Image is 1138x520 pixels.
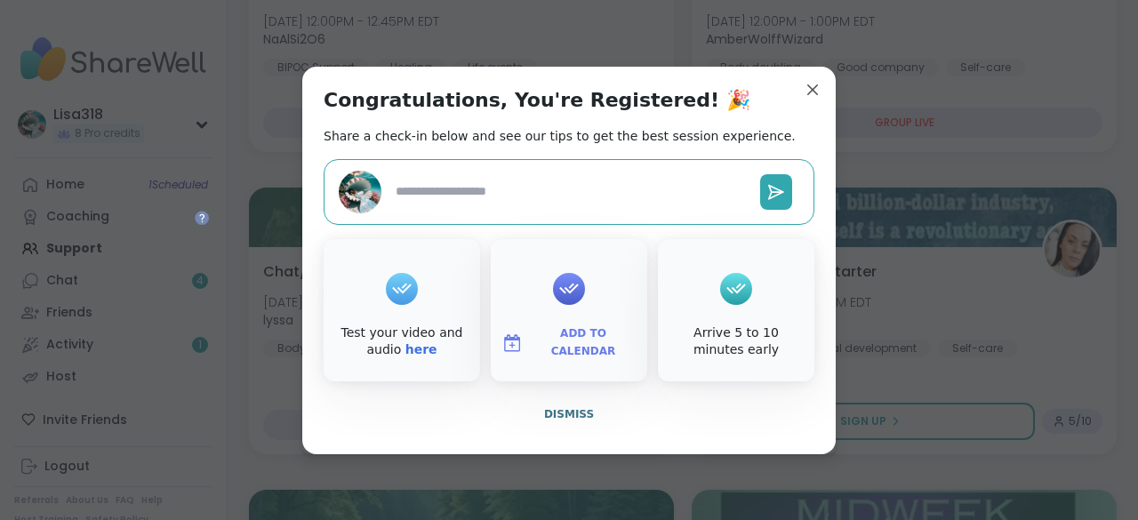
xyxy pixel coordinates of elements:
span: Dismiss [544,408,594,420]
div: Test your video and audio [327,324,477,359]
button: Dismiss [324,396,814,433]
img: Lisa318 [339,171,381,213]
div: Arrive 5 to 10 minutes early [661,324,811,359]
span: Add to Calendar [530,325,637,360]
a: here [405,342,437,356]
h2: Share a check-in below and see our tips to get the best session experience. [324,127,796,145]
img: ShareWell Logomark [501,332,523,354]
h1: Congratulations, You're Registered! 🎉 [324,88,750,113]
button: Add to Calendar [494,324,644,362]
iframe: Spotlight [195,211,209,225]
